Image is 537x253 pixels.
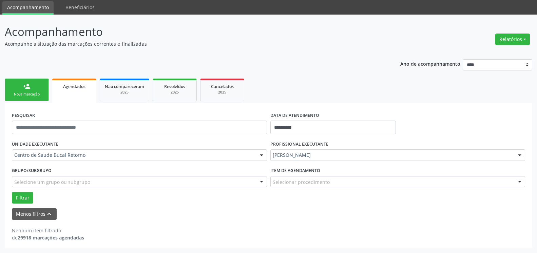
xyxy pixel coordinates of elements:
[2,1,54,15] a: Acompanhamento
[211,84,234,89] span: Cancelados
[495,34,530,45] button: Relatórios
[205,90,239,95] div: 2025
[63,84,85,89] span: Agendados
[270,110,319,121] label: DATA DE ATENDIMENTO
[10,92,44,97] div: Nova marcação
[270,139,328,149] label: PROFISSIONAL EXECUTANTE
[270,166,320,176] label: Item de agendamento
[273,178,330,186] span: Selecionar procedimento
[45,210,53,218] i: keyboard_arrow_up
[273,152,512,159] span: [PERSON_NAME]
[14,152,253,159] span: Centro de Saude Bucal Retorno
[12,166,52,176] label: Grupo/Subgrupo
[61,1,99,13] a: Beneficiários
[105,90,144,95] div: 2025
[105,84,144,89] span: Não compareceram
[23,83,31,90] div: person_add
[400,59,460,68] p: Ano de acompanhamento
[164,84,185,89] span: Resolvidos
[5,40,374,47] p: Acompanhe a situação das marcações correntes e finalizadas
[12,234,84,241] div: de
[12,192,33,204] button: Filtrar
[12,110,35,121] label: PESQUISAR
[14,178,90,186] span: Selecione um grupo ou subgrupo
[12,139,58,149] label: UNIDADE EXECUTANTE
[18,234,84,241] strong: 29918 marcações agendadas
[12,227,84,234] div: Nenhum item filtrado
[158,90,192,95] div: 2025
[12,208,57,220] button: Menos filtroskeyboard_arrow_up
[5,23,374,40] p: Acompanhamento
